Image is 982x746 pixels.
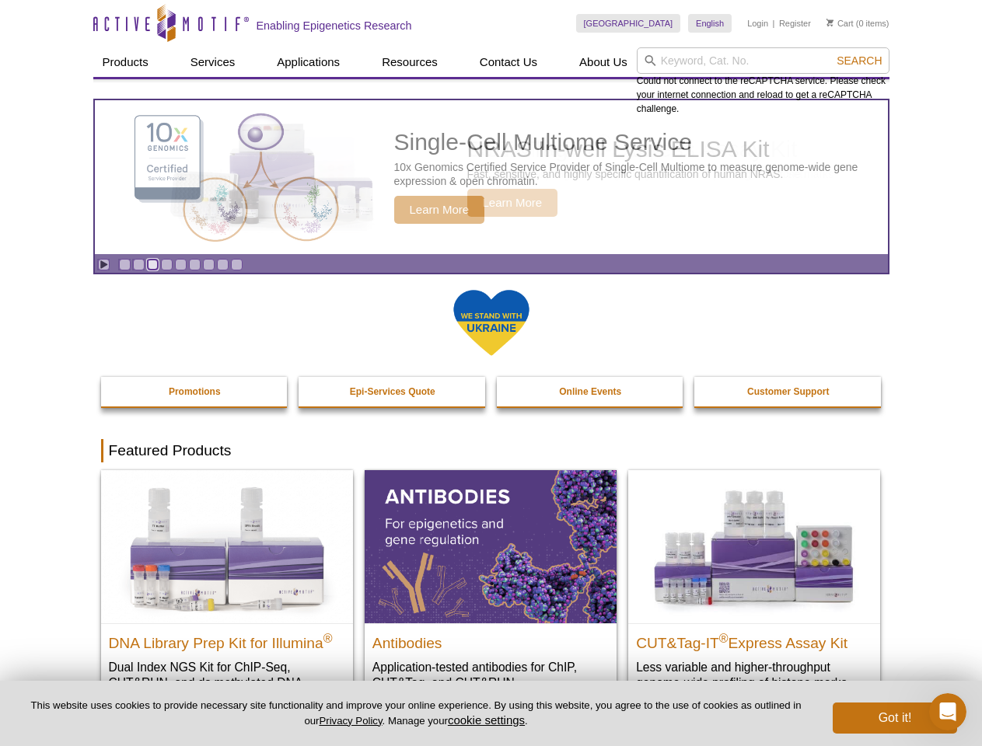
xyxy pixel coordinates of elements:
a: Epi-Services Quote [299,377,487,406]
a: Register [779,18,811,29]
a: Go to slide 7 [203,259,215,270]
input: Keyword, Cat. No. [637,47,889,74]
a: Single-Cell Multiome Service Single-Cell Multiome Service 10x Genomics Certified Service Provider... [95,100,888,254]
strong: Customer Support [747,386,829,397]
button: cookie settings [448,713,525,727]
span: Learn More [394,196,485,224]
img: DNA Library Prep Kit for Illumina [101,470,353,622]
img: We Stand With Ukraine [453,288,530,357]
h2: Enabling Epigenetics Research [257,19,412,33]
a: All Antibodies Antibodies Application-tested antibodies for ChIP, CUT&Tag, and CUT&RUN. [365,470,617,706]
h2: Antibodies [372,628,609,651]
a: About Us [570,47,637,77]
article: Single-Cell Multiome Service [95,100,888,254]
a: Online Events [497,377,685,406]
h2: CUT&Tag-IT Express Assay Kit [636,628,872,651]
strong: Promotions [169,386,221,397]
iframe: Intercom live chat [929,693,966,730]
a: Go to slide 3 [147,259,159,270]
h2: Single-Cell Multiome Service [394,131,880,154]
sup: ® [719,631,729,644]
a: DNA Library Prep Kit for Illumina DNA Library Prep Kit for Illumina® Dual Index NGS Kit for ChIP-... [101,470,353,721]
span: Search [837,54,882,67]
strong: Online Events [559,386,621,397]
a: Go to slide 5 [175,259,187,270]
img: CUT&Tag-IT® Express Assay Kit [628,470,880,622]
a: Go to slide 2 [133,259,145,270]
p: Less variable and higher-throughput genome-wide profiling of histone marks​. [636,659,872,691]
img: Your Cart [826,19,833,26]
div: Could not connect to the reCAPTCHA service. Please check your internet connection and reload to g... [637,47,889,116]
button: Search [832,54,886,68]
a: Go to slide 8 [217,259,229,270]
li: (0 items) [826,14,889,33]
a: Applications [267,47,349,77]
a: Services [181,47,245,77]
h2: DNA Library Prep Kit for Illumina [109,628,345,651]
a: Login [747,18,768,29]
sup: ® [323,631,333,644]
p: This website uses cookies to provide necessary site functionality and improve your online experie... [25,699,807,728]
a: Go to slide 6 [189,259,201,270]
h2: Featured Products [101,439,882,462]
p: Dual Index NGS Kit for ChIP-Seq, CUT&RUN, and ds methylated DNA assays. [109,659,345,706]
a: Products [93,47,158,77]
p: 10x Genomics Certified Service Provider of Single-Cell Multiome to measure genome-wide gene expre... [394,160,880,188]
img: All Antibodies [365,470,617,622]
a: English [688,14,732,33]
a: Cart [826,18,854,29]
strong: Epi-Services Quote [350,386,435,397]
a: Promotions [101,377,289,406]
a: Privacy Policy [319,715,382,727]
button: Got it! [833,702,957,734]
a: Go to slide 4 [161,259,173,270]
a: Resources [372,47,447,77]
a: Customer Support [694,377,882,406]
a: Contact Us [470,47,547,77]
a: Go to slide 9 [231,259,243,270]
a: CUT&Tag-IT® Express Assay Kit CUT&Tag-IT®Express Assay Kit Less variable and higher-throughput ge... [628,470,880,706]
img: Single-Cell Multiome Service [120,106,353,249]
li: | [773,14,775,33]
a: Toggle autoplay [98,259,110,270]
p: Application-tested antibodies for ChIP, CUT&Tag, and CUT&RUN. [372,659,609,691]
a: [GEOGRAPHIC_DATA] [576,14,681,33]
a: Go to slide 1 [119,259,131,270]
